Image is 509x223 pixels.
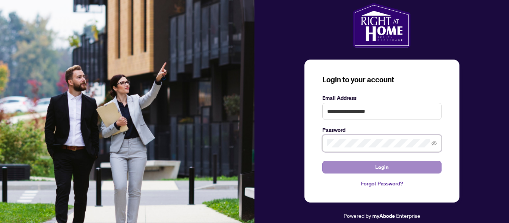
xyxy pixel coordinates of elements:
[322,126,442,134] label: Password
[372,212,395,220] a: myAbode
[353,3,411,48] img: ma-logo
[431,141,437,146] span: eye-invisible
[396,212,420,219] span: Enterprise
[375,161,389,173] span: Login
[322,161,442,173] button: Login
[322,94,442,102] label: Email Address
[344,212,371,219] span: Powered by
[322,74,442,85] h3: Login to your account
[322,179,442,188] a: Forgot Password?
